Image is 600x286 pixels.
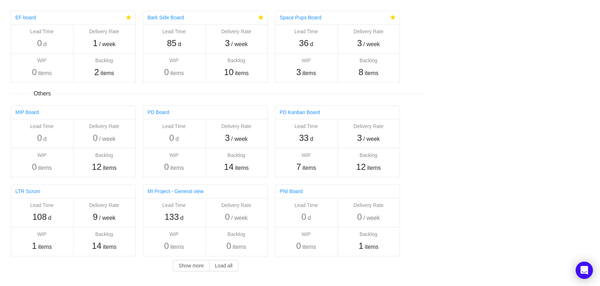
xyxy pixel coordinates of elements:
[231,135,247,143] span: / week
[279,152,334,159] div: WiP
[77,202,132,209] div: Delivery Rate
[180,214,184,222] span: d
[103,243,116,251] span: items
[146,231,202,238] div: WiP
[576,262,593,279] div: Open Intercom Messenger
[147,188,204,194] a: MI Project - General view
[164,241,169,251] span: 0
[147,109,169,115] a: PD Board
[302,164,316,172] span: items
[14,231,70,238] div: WiP
[307,214,311,222] span: d
[14,152,70,159] div: WiP
[231,214,247,222] span: / week
[280,15,321,20] a: Space Pups Board
[92,162,101,172] span: 12
[232,243,246,251] span: items
[14,123,70,130] div: Lead Time
[146,202,202,209] div: Lead Time
[77,152,132,159] div: Backlog
[170,243,184,251] span: items
[279,28,334,35] div: Lead Time
[341,28,396,35] div: Delivery Rate
[209,57,264,64] div: Backlog
[341,152,396,159] div: Backlog
[178,40,181,49] span: d
[77,57,132,64] div: Backlog
[38,69,52,78] span: items
[77,123,132,130] div: Delivery Rate
[48,214,51,222] span: d
[231,40,247,49] span: / week
[170,69,184,78] span: items
[77,231,132,238] div: Backlog
[310,135,313,143] span: d
[280,109,320,115] a: PD Kanban Board
[341,202,396,209] div: Delivery Rate
[146,152,202,159] div: WiP
[296,67,301,77] span: 3
[341,123,396,130] div: Delivery Rate
[363,214,380,222] span: / week
[235,164,249,172] span: items
[310,40,313,49] span: d
[32,212,47,222] span: 108
[279,231,334,238] div: WiP
[224,162,234,172] span: 14
[103,164,116,172] span: items
[38,243,52,251] span: items
[14,57,70,64] div: WiP
[32,162,36,172] span: 0
[146,28,202,35] div: Lead Time
[341,231,396,238] div: Backlog
[209,231,264,238] div: Backlog
[93,212,97,222] span: 9
[32,67,36,77] span: 0
[296,162,301,172] span: 7
[30,89,55,98] span: Others
[173,260,210,271] button: Show more
[235,69,249,78] span: items
[279,202,334,209] div: Lead Time
[43,40,46,49] span: d
[43,135,46,143] span: d
[225,133,230,143] span: 3
[357,38,362,48] span: 3
[126,15,131,20] i: icon: star
[146,57,202,64] div: WiP
[15,15,36,20] a: EF board
[258,15,263,20] i: icon: star
[359,241,363,251] span: 1
[279,57,334,64] div: WiP
[390,15,395,20] i: icon: star
[296,241,301,251] span: 0
[302,243,316,251] span: items
[94,67,99,77] span: 2
[209,260,238,271] button: Load all
[225,212,230,222] span: 0
[209,202,264,209] div: Delivery Rate
[299,38,309,48] span: 36
[225,38,230,48] span: 3
[280,188,303,194] a: PNI Board
[169,133,174,143] span: 0
[365,69,378,78] span: items
[99,40,115,49] span: / week
[164,67,169,77] span: 0
[224,67,234,77] span: 10
[299,133,309,143] span: 33
[99,135,115,143] span: / week
[167,38,176,48] span: 85
[226,241,231,251] span: 0
[14,28,70,35] div: Lead Time
[209,152,264,159] div: Backlog
[209,28,264,35] div: Delivery Rate
[165,212,179,222] span: 133
[15,109,39,115] a: MIP Board
[146,123,202,130] div: Lead Time
[14,202,70,209] div: Lead Time
[77,28,132,35] div: Delivery Rate
[15,188,40,194] a: LTR Scrum
[32,241,36,251] span: 1
[100,69,114,78] span: items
